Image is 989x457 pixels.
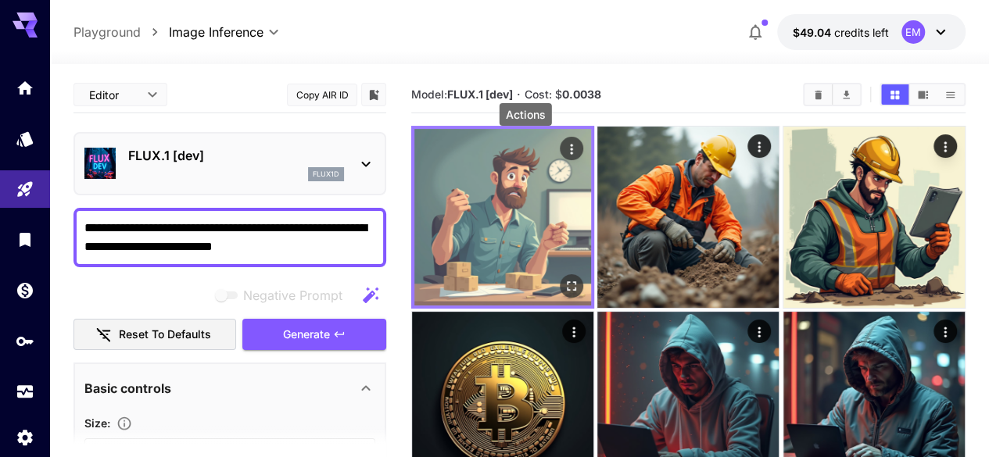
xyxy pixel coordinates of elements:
div: Actions [748,134,772,158]
div: Wallet [16,280,34,300]
button: Show media in grid view [881,84,908,105]
div: Show media in grid viewShow media in video viewShow media in list view [880,83,966,106]
span: credits left [834,26,889,39]
button: Show media in list view [937,84,964,105]
img: 9k= [783,127,965,308]
b: 0.0038 [562,87,601,101]
div: API Keys [16,331,34,351]
span: $49.04 [793,26,834,39]
span: Negative Prompt [243,286,342,305]
div: EM [901,20,925,44]
div: Settings [16,427,34,447]
p: Basic controls [84,379,171,398]
nav: breadcrumb [73,23,169,41]
div: Models [16,129,34,148]
b: FLUX.1 [dev] [447,87,513,101]
div: Usage [16,382,34,402]
button: Clear All [804,84,832,105]
p: · [517,85,521,104]
div: Clear AllDownload All [803,83,862,106]
button: Show media in video view [909,84,937,105]
span: Cost: $ [525,87,601,101]
p: flux1d [313,169,339,180]
div: Open in fullscreen [560,274,583,298]
button: Reset to defaults [73,319,236,351]
button: Copy AIR ID [287,84,357,106]
button: Generate [242,319,386,351]
div: Actions [933,134,957,158]
span: Negative prompts are not compatible with the selected model. [212,285,355,305]
span: Generate [283,325,330,345]
span: Size : [84,416,110,430]
div: FLUX.1 [dev]flux1d [84,140,375,187]
button: Download All [833,84,860,105]
div: Actions [933,320,957,343]
img: 9k= [414,129,591,305]
p: FLUX.1 [dev] [128,146,344,165]
span: Model: [411,87,513,101]
div: Actions [748,320,772,343]
span: Image Inference [169,23,263,41]
div: Library [16,230,34,249]
a: Playground [73,23,141,41]
div: Actions [562,320,586,343]
div: Basic controls [84,370,375,407]
span: Editor [89,87,138,103]
div: Actions [560,137,583,160]
div: Home [16,78,34,98]
div: Actions [500,103,552,126]
img: Z [597,127,779,308]
button: Add to library [367,85,381,104]
div: Playground [16,180,34,199]
button: Adjust the dimensions of the generated image by specifying its width and height in pixels, or sel... [110,416,138,431]
div: $49.038 [793,24,889,41]
button: $49.038EM [777,14,966,50]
